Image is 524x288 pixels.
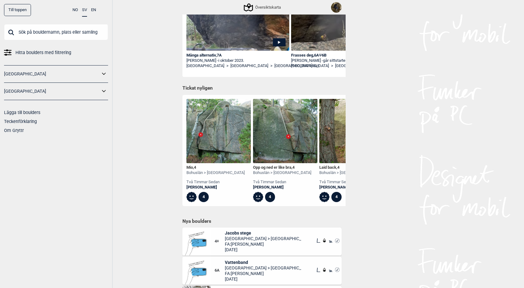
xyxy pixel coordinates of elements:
span: [GEOGRAPHIC_DATA] > [GEOGRAPHIC_DATA] [225,265,302,271]
a: [GEOGRAPHIC_DATA] öst [274,63,319,69]
img: Bilde Mangler [182,227,211,256]
span: FA: [PERSON_NAME] [225,271,302,276]
img: Mio [186,99,251,163]
span: 6A [215,268,225,273]
div: Frasses deg , 6A 6B [291,53,394,58]
span: [DATE] [225,247,302,252]
a: Hitta boulders med filtrering [4,48,108,57]
a: [GEOGRAPHIC_DATA] [335,63,373,69]
div: Bilde Mangler6AVattenband[GEOGRAPHIC_DATA] > [GEOGRAPHIC_DATA]FA:[PERSON_NAME][DATE] [182,256,342,285]
input: Sök på bouldernamn, plats eller samling [4,24,108,40]
span: går sittstarten i oktober 2023. [323,58,374,63]
div: två timmar sedan [253,180,311,185]
div: Bohuslän > [GEOGRAPHIC_DATA] [253,170,311,176]
span: 4 [337,165,339,170]
span: [DATE] [225,276,302,282]
div: Många alternativ , 7A [186,53,289,58]
a: [PERSON_NAME] [319,185,378,190]
a: [PERSON_NAME] [186,185,245,190]
div: [PERSON_NAME] - [291,58,394,63]
div: 4 [331,192,342,202]
a: [PERSON_NAME] [253,185,311,190]
span: Jacobs stege [225,230,302,236]
div: 4 [265,192,275,202]
a: [GEOGRAPHIC_DATA] [230,63,268,69]
div: Opp og ned er like bra , [253,165,311,170]
a: [GEOGRAPHIC_DATA] [4,70,100,78]
div: Laid back , [319,165,378,170]
span: > [331,63,333,69]
img: Laid back [319,99,384,163]
span: i oktober 2023. [218,58,244,63]
span: FA: [PERSON_NAME] [225,241,302,247]
div: Översiktskarta [245,4,281,11]
div: 4 [199,192,209,202]
span: [GEOGRAPHIC_DATA] > [GEOGRAPHIC_DATA] [225,236,302,241]
span: Vattenband [225,260,302,265]
a: [GEOGRAPHIC_DATA] [186,63,224,69]
div: två timmar sedan [319,180,378,185]
h1: Tickat nyligen [182,85,342,92]
span: > [226,63,229,69]
div: Bilde Mangler4+Jacobs stege[GEOGRAPHIC_DATA] > [GEOGRAPHIC_DATA]FA:[PERSON_NAME][DATE] [182,227,342,256]
div: Till toppen [4,4,31,16]
div: två timmar sedan [186,180,245,185]
img: Falling [331,2,342,13]
a: [GEOGRAPHIC_DATA] [291,63,329,69]
a: Teckenförklaring [4,119,37,124]
div: Mio , [186,165,245,170]
button: EN [91,4,96,16]
span: Hitta boulders med filtrering [15,48,71,57]
span: 4 [292,165,295,170]
button: SV [82,4,87,17]
span: > [270,63,273,69]
h1: Nya boulders [182,218,342,224]
a: Lägga till boulders [4,110,40,115]
img: Bilde Mangler [182,256,211,285]
button: NO [72,4,78,16]
span: Ψ [319,53,322,57]
div: Bohuslän > [GEOGRAPHIC_DATA] [186,170,245,176]
div: Bohuslän > [GEOGRAPHIC_DATA] [319,170,378,176]
a: [GEOGRAPHIC_DATA] [4,87,100,96]
span: 4 [194,165,196,170]
div: [PERSON_NAME] - [186,58,289,63]
a: Om Gryttr [4,128,24,133]
span: 4+ [215,239,225,244]
img: Opp og ned er like bra 201221 [253,99,317,163]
